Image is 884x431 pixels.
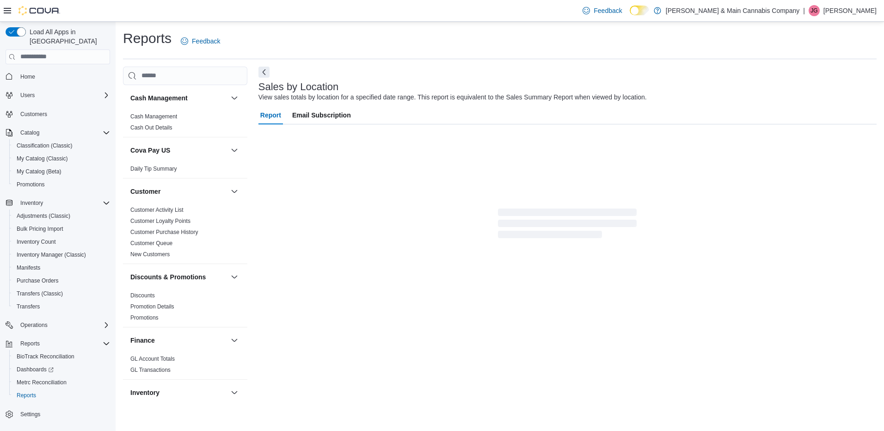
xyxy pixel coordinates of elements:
[130,93,227,103] button: Cash Management
[123,163,247,178] div: Cova Pay US
[123,111,247,137] div: Cash Management
[9,287,114,300] button: Transfers (Classic)
[823,5,877,16] p: [PERSON_NAME]
[13,236,60,247] a: Inventory Count
[13,288,110,299] span: Transfers (Classic)
[9,152,114,165] button: My Catalog (Classic)
[17,277,59,284] span: Purchase Orders
[17,212,70,220] span: Adjustments (Classic)
[13,249,90,260] a: Inventory Manager (Classic)
[13,153,110,164] span: My Catalog (Classic)
[20,340,40,347] span: Reports
[17,109,51,120] a: Customers
[17,353,74,360] span: BioTrack Reconciliation
[630,6,649,15] input: Dark Mode
[130,388,160,397] h3: Inventory
[9,178,114,191] button: Promotions
[123,353,247,379] div: Finance
[20,411,40,418] span: Settings
[17,338,43,349] button: Reports
[258,81,339,92] h3: Sales by Location
[130,272,227,282] button: Discounts & Promotions
[13,275,62,286] a: Purchase Orders
[130,240,172,246] a: Customer Queue
[13,351,78,362] a: BioTrack Reconciliation
[13,390,40,401] a: Reports
[9,376,114,389] button: Metrc Reconciliation
[130,407,185,415] span: Inventory Adjustments
[17,366,54,373] span: Dashboards
[192,37,220,46] span: Feedback
[13,301,43,312] a: Transfers
[17,197,47,209] button: Inventory
[13,377,110,388] span: Metrc Reconciliation
[17,264,40,271] span: Manifests
[13,390,110,401] span: Reports
[13,236,110,247] span: Inventory Count
[229,387,240,398] button: Inventory
[20,199,43,207] span: Inventory
[130,93,188,103] h3: Cash Management
[130,314,159,321] span: Promotions
[13,179,110,190] span: Promotions
[229,92,240,104] button: Cash Management
[9,350,114,363] button: BioTrack Reconciliation
[13,210,74,222] a: Adjustments (Classic)
[17,320,110,331] span: Operations
[13,223,67,234] a: Bulk Pricing Import
[123,204,247,264] div: Customer
[9,165,114,178] button: My Catalog (Beta)
[130,228,198,236] span: Customer Purchase History
[13,377,70,388] a: Metrc Reconciliation
[130,217,190,225] span: Customer Loyalty Points
[2,107,114,121] button: Customers
[123,29,172,48] h1: Reports
[18,6,60,15] img: Cova
[130,303,174,310] a: Promotion Details
[130,146,170,155] h3: Cova Pay US
[13,140,110,151] span: Classification (Classic)
[666,5,799,16] p: [PERSON_NAME] & Main Cannabis Company
[13,249,110,260] span: Inventory Manager (Classic)
[130,206,184,214] span: Customer Activity List
[229,271,240,283] button: Discounts & Promotions
[803,5,805,16] p: |
[130,229,198,235] a: Customer Purchase History
[810,5,817,16] span: JG
[17,290,63,297] span: Transfers (Classic)
[13,364,57,375] a: Dashboards
[130,165,177,172] span: Daily Tip Summary
[13,288,67,299] a: Transfers (Classic)
[2,319,114,332] button: Operations
[13,140,76,151] a: Classification (Classic)
[20,321,48,329] span: Operations
[130,218,190,224] a: Customer Loyalty Points
[17,71,110,82] span: Home
[13,364,110,375] span: Dashboards
[17,303,40,310] span: Transfers
[594,6,622,15] span: Feedback
[17,90,38,101] button: Users
[2,126,114,139] button: Catalog
[130,124,172,131] a: Cash Out Details
[17,142,73,149] span: Classification (Classic)
[13,351,110,362] span: BioTrack Reconciliation
[123,290,247,327] div: Discounts & Promotions
[292,106,351,124] span: Email Subscription
[20,129,39,136] span: Catalog
[9,248,114,261] button: Inventory Manager (Classic)
[26,27,110,46] span: Load All Apps in [GEOGRAPHIC_DATA]
[2,197,114,209] button: Inventory
[630,15,630,16] span: Dark Mode
[130,292,155,299] span: Discounts
[229,335,240,346] button: Finance
[13,179,49,190] a: Promotions
[258,92,647,102] div: View sales totals by location for a specified date range. This report is equivalent to the Sales ...
[17,127,43,138] button: Catalog
[9,222,114,235] button: Bulk Pricing Import
[13,262,110,273] span: Manifests
[9,235,114,248] button: Inventory Count
[130,207,184,213] a: Customer Activity List
[229,186,240,197] button: Customer
[17,225,63,233] span: Bulk Pricing Import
